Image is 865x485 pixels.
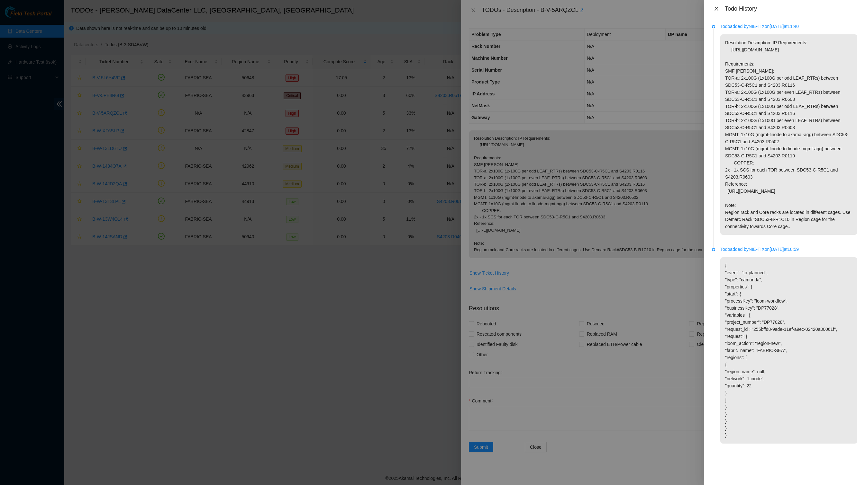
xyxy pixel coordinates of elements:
[712,6,721,12] button: Close
[720,23,857,30] p: Todo added by NIE-TIX on [DATE] at 11:40
[714,6,719,11] span: close
[720,257,857,444] p: { "event": "to-planned", "type": "camunda", "properties": { "start": { "processKey": "loom-workfl...
[725,5,857,12] div: Todo History
[720,246,857,253] p: Todo added by NIE-TIX on [DATE] at 18:59
[720,34,857,235] p: Resolution Description: IP Requirements: [URL][DOMAIN_NAME] Requirements: SMF [PERSON_NAME]: TOR-...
